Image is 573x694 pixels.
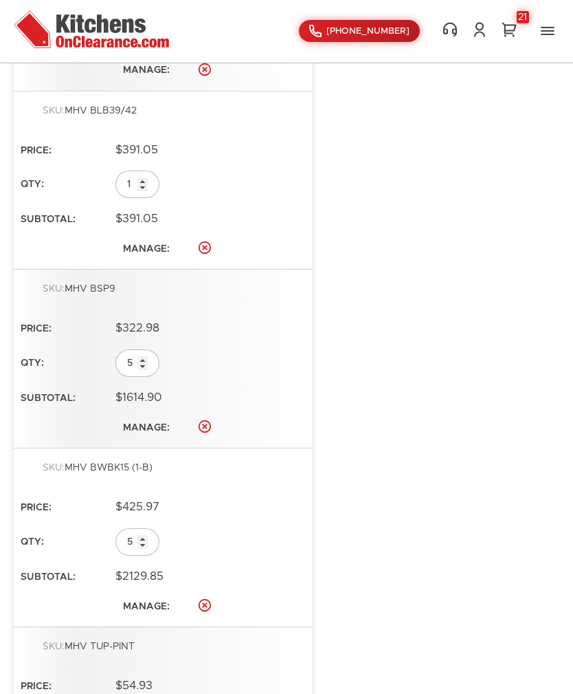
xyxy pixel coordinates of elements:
span: [PHONE_NUMBER] [326,27,409,36]
a: Delete [197,419,212,434]
span: SKU: [43,106,65,116]
span: $2129.85 [115,571,164,582]
div: MHV BLB39/42 [43,105,305,129]
span: $322.98 [115,323,159,334]
span: SKU: [43,284,65,294]
img: Kitchens On Clearance [14,10,169,48]
span: $391.05 [115,144,158,155]
div: MHV BWBK15 (1-B) [43,462,305,486]
button: Toggle Navigation [536,20,559,42]
span: $391.05 [115,213,158,224]
a: 21 [499,21,519,38]
span: $1614.90 [115,392,162,403]
span: SKU: [43,463,65,473]
a: Delete [197,598,212,613]
span: $54.93 [115,680,153,691]
div: MHV TUP-PINT [43,641,305,665]
div: MHV BSP9 [43,283,305,307]
span: SKU: [43,642,65,651]
a: Delete [197,62,212,77]
a: [PHONE_NUMBER] [299,20,420,42]
span: $425.97 [115,501,159,512]
div: 21 [517,11,529,23]
a: Delete [197,240,212,255]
